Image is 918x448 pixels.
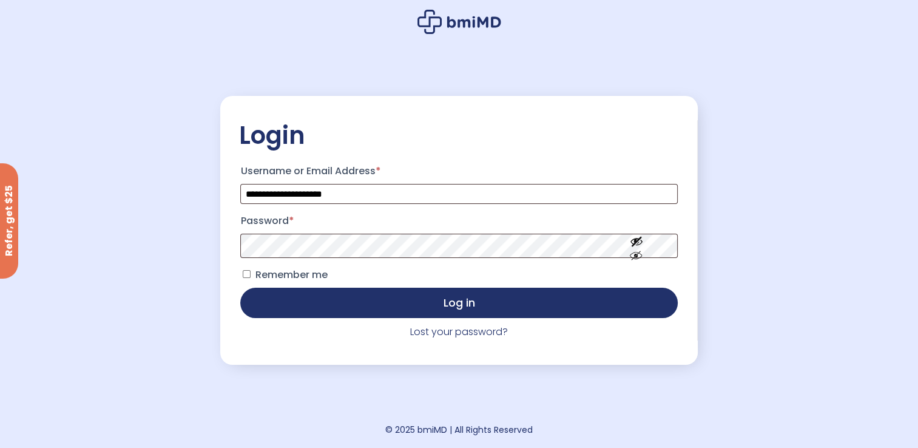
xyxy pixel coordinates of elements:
[243,270,251,278] input: Remember me
[240,161,677,181] label: Username or Email Address
[255,268,327,282] span: Remember me
[410,325,508,339] a: Lost your password?
[238,120,679,151] h2: Login
[240,288,677,318] button: Log in
[385,421,533,438] div: © 2025 bmiMD | All Rights Reserved
[240,211,677,231] label: Password
[602,225,670,267] button: Show password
